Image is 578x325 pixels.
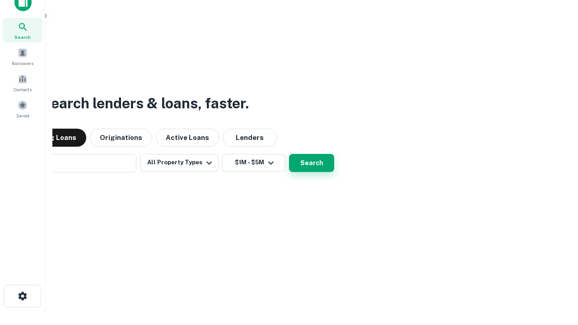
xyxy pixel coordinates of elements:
[533,253,578,296] iframe: Chat Widget
[12,60,33,67] span: Borrowers
[16,112,29,119] span: Saved
[3,70,42,95] a: Contacts
[41,93,249,114] h3: Search lenders & loans, faster.
[14,86,32,93] span: Contacts
[3,97,42,121] a: Saved
[90,129,152,147] button: Originations
[14,33,31,41] span: Search
[140,154,219,172] button: All Property Types
[3,44,42,69] a: Borrowers
[289,154,334,172] button: Search
[223,129,277,147] button: Lenders
[156,129,219,147] button: Active Loans
[222,154,285,172] button: $1M - $5M
[3,18,42,42] a: Search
